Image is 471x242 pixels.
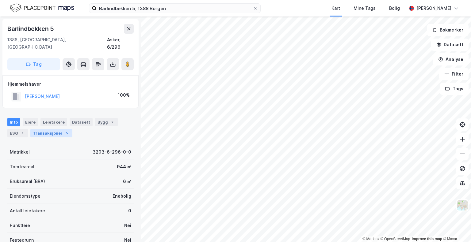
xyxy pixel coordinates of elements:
[8,80,133,88] div: Hjemmelshaver
[416,5,451,12] div: [PERSON_NAME]
[107,36,134,51] div: Asker, 6/296
[433,53,469,65] button: Analyse
[354,5,376,12] div: Mine Tags
[362,237,379,241] a: Mapbox
[70,118,93,126] div: Datasett
[10,178,45,185] div: Bruksareal (BRA)
[7,129,28,137] div: ESG
[23,118,38,126] div: Eiere
[97,4,253,13] input: Søk på adresse, matrikkel, gårdeiere, leietakere eller personer
[19,130,25,136] div: 1
[412,237,442,241] a: Improve this map
[64,130,70,136] div: 5
[427,24,469,36] button: Bokmerker
[431,39,469,51] button: Datasett
[93,148,131,156] div: 3203-6-296-0-0
[10,207,45,214] div: Antall leietakere
[10,163,34,170] div: Tomteareal
[10,222,30,229] div: Punktleie
[117,163,131,170] div: 944 ㎡
[128,207,131,214] div: 0
[40,118,67,126] div: Leietakere
[30,129,72,137] div: Transaksjoner
[7,58,60,70] button: Tag
[457,199,468,211] img: Z
[331,5,340,12] div: Kart
[124,222,131,229] div: Nei
[7,36,107,51] div: 1388, [GEOGRAPHIC_DATA], [GEOGRAPHIC_DATA]
[439,68,469,80] button: Filter
[7,24,55,34] div: Barlindbekken 5
[109,119,115,125] div: 2
[95,118,118,126] div: Bygg
[113,192,131,200] div: Enebolig
[440,213,471,242] div: Kontrollprogram for chat
[118,91,130,99] div: 100%
[10,192,40,200] div: Eiendomstype
[10,3,74,13] img: logo.f888ab2527a4732fd821a326f86c7f29.svg
[440,213,471,242] iframe: Chat Widget
[381,237,410,241] a: OpenStreetMap
[123,178,131,185] div: 6 ㎡
[389,5,400,12] div: Bolig
[10,148,30,156] div: Matrikkel
[440,83,469,95] button: Tags
[7,118,20,126] div: Info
